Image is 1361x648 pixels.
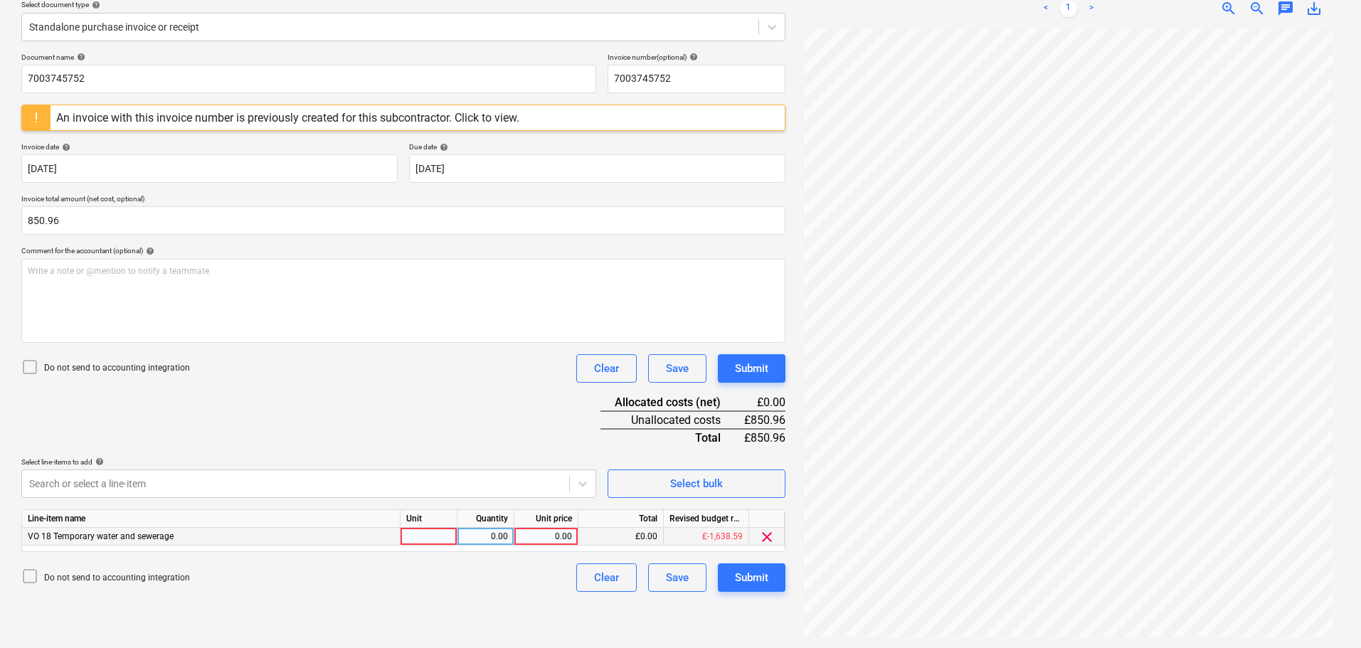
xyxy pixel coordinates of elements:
div: Invoice date [21,142,398,152]
button: Clear [576,354,637,383]
div: Invoice number (optional) [608,53,785,62]
div: £0.00 [578,528,664,546]
p: Do not send to accounting integration [44,362,190,374]
button: Select bulk [608,469,785,498]
div: Select bulk [670,474,723,493]
div: Submit [735,568,768,587]
span: help [687,53,698,61]
input: Document name [21,65,596,93]
div: Document name [21,53,596,62]
div: Revised budget remaining [664,510,749,528]
button: Save [648,563,706,592]
div: Comment for the accountant (optional) [21,246,785,255]
div: Quantity [457,510,514,528]
div: Unallocated costs [600,411,743,429]
div: An invoice with this invoice number is previously created for this subcontractor. Click to view. [56,111,519,124]
button: Save [648,354,706,383]
span: help [92,457,104,466]
input: Due date not specified [409,154,785,183]
div: Total [600,429,743,446]
div: Total [578,510,664,528]
button: Submit [718,354,785,383]
div: Unit [401,510,457,528]
div: £0.00 [743,394,785,411]
span: help [437,143,448,152]
span: clear [758,529,775,546]
div: Select line-items to add [21,457,596,467]
div: 0.00 [463,528,508,546]
div: £850.96 [743,411,785,429]
iframe: Chat Widget [1290,580,1361,648]
div: 0.00 [520,528,572,546]
button: Clear [576,563,637,592]
div: Due date [409,142,785,152]
div: Clear [594,568,619,587]
div: £850.96 [743,429,785,446]
div: Unit price [514,510,578,528]
span: help [59,143,70,152]
div: Allocated costs (net) [600,394,743,411]
span: help [74,53,85,61]
div: Save [666,568,689,587]
div: £-1,638.59 [664,528,749,546]
input: Invoice number [608,65,785,93]
input: Invoice date not specified [21,154,398,183]
p: Invoice total amount (net cost, optional) [21,194,785,206]
div: Save [666,359,689,378]
div: Submit [735,359,768,378]
input: Invoice total amount (net cost, optional) [21,206,785,235]
div: Clear [594,359,619,378]
button: Submit [718,563,785,592]
span: help [143,247,154,255]
span: VO 18 Temporary water and sewerage [28,531,174,541]
p: Do not send to accounting integration [44,572,190,584]
span: help [89,1,100,9]
div: Line-item name [22,510,401,528]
